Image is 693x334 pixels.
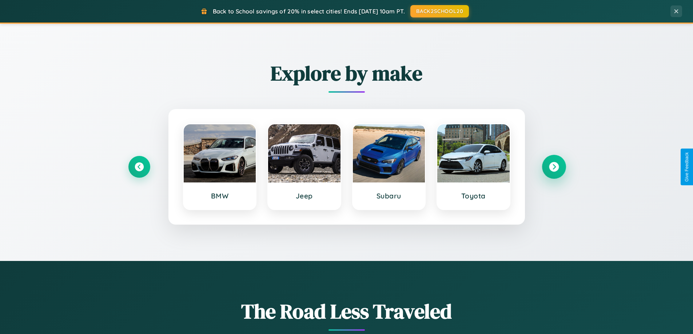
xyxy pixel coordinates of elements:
[410,5,469,17] button: BACK2SCHOOL20
[684,152,689,182] div: Give Feedback
[445,192,502,200] h3: Toyota
[275,192,333,200] h3: Jeep
[191,192,249,200] h3: BMW
[213,8,405,15] span: Back to School savings of 20% in select cities! Ends [DATE] 10am PT.
[128,59,565,87] h2: Explore by make
[128,297,565,325] h1: The Road Less Traveled
[360,192,418,200] h3: Subaru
